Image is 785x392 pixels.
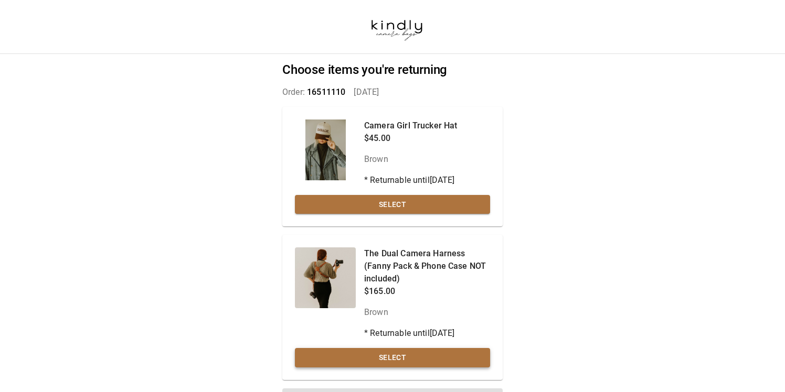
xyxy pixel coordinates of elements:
p: Order: [DATE] [282,86,503,99]
p: The Dual Camera Harness (Fanny Pack & Phone Case NOT included) [364,247,490,285]
p: * Returnable until [DATE] [364,174,457,187]
h2: Choose items you're returning [282,62,503,78]
p: * Returnable until [DATE] [364,327,490,340]
span: 16511110 [307,87,345,97]
img: kindlycamerabags.myshopify.com-b37650f6-6cf4-42a0-a808-989f93ebecdf [356,4,437,49]
p: $45.00 [364,132,457,145]
p: Camera Girl Trucker Hat [364,119,457,132]
button: Select [295,195,490,214]
p: Brown [364,306,490,319]
p: $165.00 [364,285,490,298]
button: Select [295,348,490,367]
p: Brown [364,153,457,166]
